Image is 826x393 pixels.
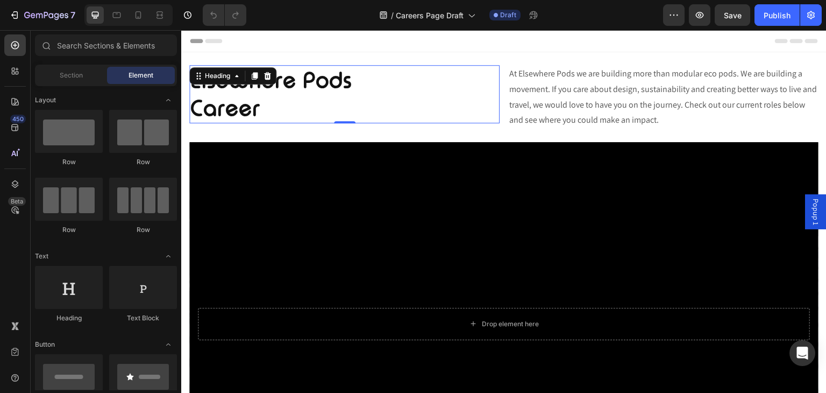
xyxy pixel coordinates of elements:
[10,115,26,123] div: 450
[109,313,177,323] div: Text Block
[754,4,800,26] button: Publish
[500,10,516,20] span: Draft
[160,92,177,109] span: Toggle open
[129,71,153,80] span: Element
[22,41,51,51] div: Heading
[109,225,177,235] div: Row
[789,340,815,366] div: Open Intercom Messenger
[629,169,640,195] span: Popup 1
[35,225,103,235] div: Row
[35,34,177,56] input: Search Sections & Elements
[396,10,464,21] span: Careers Page Draft
[35,251,48,261] span: Text
[35,157,103,167] div: Row
[391,10,394,21] span: /
[4,4,80,26] button: 7
[70,9,75,22] p: 7
[203,4,246,26] div: Undo/Redo
[301,290,358,298] div: Drop element here
[35,340,55,349] span: Button
[109,157,177,167] div: Row
[328,36,636,98] p: At Elsewhere Pods we are building more than modular eco pods. We are building a movement. If you ...
[160,248,177,265] span: Toggle open
[715,4,750,26] button: Save
[60,71,83,80] span: Section
[8,35,318,93] h2: Elsewhere Pods Career
[181,30,826,393] iframe: Design area
[764,10,791,21] div: Publish
[8,197,26,206] div: Beta
[35,95,56,105] span: Layout
[160,336,177,353] span: Toggle open
[35,313,103,323] div: Heading
[724,11,742,20] span: Save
